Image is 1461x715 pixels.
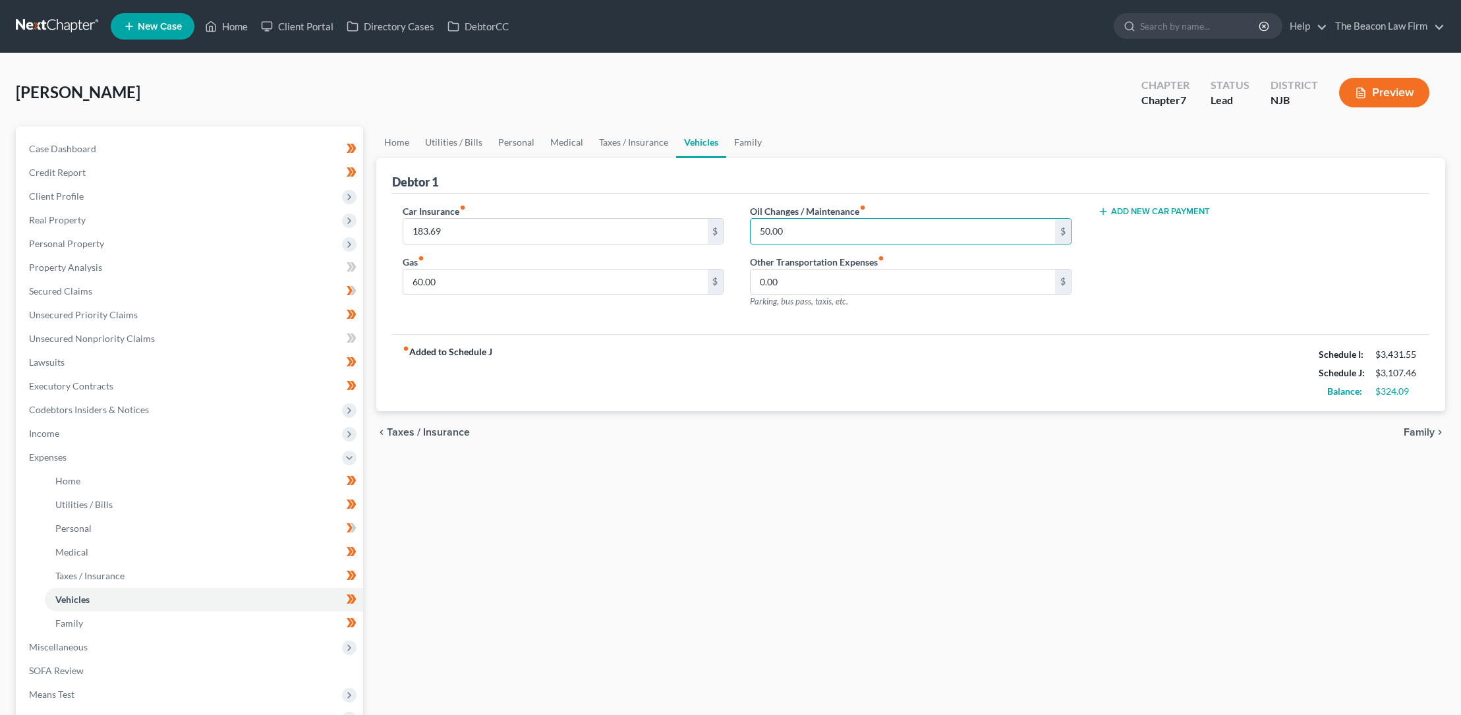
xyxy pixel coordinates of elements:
span: Means Test [29,689,74,700]
div: $3,107.46 [1375,366,1419,380]
div: $3,431.55 [1375,348,1419,361]
label: Other Transportation Expenses [750,255,884,269]
span: [PERSON_NAME] [16,82,140,101]
a: Personal [490,127,542,158]
a: Home [45,469,363,493]
span: Personal [55,523,92,534]
strong: Added to Schedule J [403,345,492,401]
a: Client Portal [254,14,340,38]
button: Add New Car Payment [1098,206,1210,217]
button: Family chevron_right [1404,427,1445,438]
a: The Beacon Law Firm [1329,14,1445,38]
div: Chapter [1141,93,1189,108]
a: Taxes / Insurance [45,564,363,588]
div: Lead [1211,93,1249,108]
input: -- [751,219,1054,244]
a: Personal [45,517,363,540]
label: Gas [403,255,424,269]
span: Lawsuits [29,357,65,368]
span: New Case [138,22,182,32]
span: Vehicles [55,594,90,605]
a: Credit Report [18,161,363,185]
i: fiber_manual_record [859,204,866,211]
a: Family [45,612,363,635]
a: Utilities / Bills [45,493,363,517]
span: Personal Property [29,238,104,249]
span: Family [55,617,83,629]
a: Family [726,127,770,158]
button: Preview [1339,78,1429,107]
span: Miscellaneous [29,641,88,652]
strong: Balance: [1327,386,1362,397]
i: chevron_left [376,427,387,438]
div: NJB [1271,93,1318,108]
span: Expenses [29,451,67,463]
a: Case Dashboard [18,137,363,161]
span: Case Dashboard [29,143,96,154]
span: Family [1404,427,1435,438]
a: Unsecured Nonpriority Claims [18,327,363,351]
div: $324.09 [1375,385,1419,398]
input: -- [403,270,707,295]
span: Medical [55,546,88,558]
a: Vehicles [676,127,726,158]
input: -- [751,270,1054,295]
i: fiber_manual_record [418,255,424,262]
a: Secured Claims [18,279,363,303]
a: Unsecured Priority Claims [18,303,363,327]
span: Taxes / Insurance [387,427,470,438]
span: Unsecured Priority Claims [29,309,138,320]
label: Car Insurance [403,204,466,218]
a: SOFA Review [18,659,363,683]
span: Credit Report [29,167,86,178]
span: Parking, bus pass, taxis, etc. [750,296,848,306]
div: $ [708,270,724,295]
div: District [1271,78,1318,93]
a: Executory Contracts [18,374,363,398]
div: Chapter [1141,78,1189,93]
strong: Schedule I: [1319,349,1363,360]
i: fiber_manual_record [878,255,884,262]
a: DebtorCC [441,14,515,38]
a: Vehicles [45,588,363,612]
input: -- [403,219,707,244]
span: 7 [1180,94,1186,106]
div: $ [708,219,724,244]
span: Income [29,428,59,439]
div: Status [1211,78,1249,93]
span: Home [55,475,80,486]
label: Oil Changes / Maintenance [750,204,866,218]
div: $ [1055,270,1071,295]
span: Client Profile [29,190,84,202]
button: chevron_left Taxes / Insurance [376,427,470,438]
a: Taxes / Insurance [591,127,676,158]
span: Real Property [29,214,86,225]
strong: Schedule J: [1319,367,1365,378]
input: Search by name... [1140,14,1261,38]
span: Taxes / Insurance [55,570,125,581]
a: Property Analysis [18,256,363,279]
a: Directory Cases [340,14,441,38]
a: Utilities / Bills [417,127,490,158]
span: SOFA Review [29,665,84,676]
span: Secured Claims [29,285,92,297]
div: Debtor 1 [392,174,438,190]
a: Medical [542,127,591,158]
i: chevron_right [1435,427,1445,438]
a: Home [198,14,254,38]
span: Codebtors Insiders & Notices [29,404,149,415]
i: fiber_manual_record [403,345,409,352]
span: Executory Contracts [29,380,113,391]
span: Unsecured Nonpriority Claims [29,333,155,344]
div: $ [1055,219,1071,244]
span: Utilities / Bills [55,499,113,510]
i: fiber_manual_record [459,204,466,211]
a: Medical [45,540,363,564]
a: Help [1283,14,1327,38]
a: Home [376,127,417,158]
span: Property Analysis [29,262,102,273]
a: Lawsuits [18,351,363,374]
